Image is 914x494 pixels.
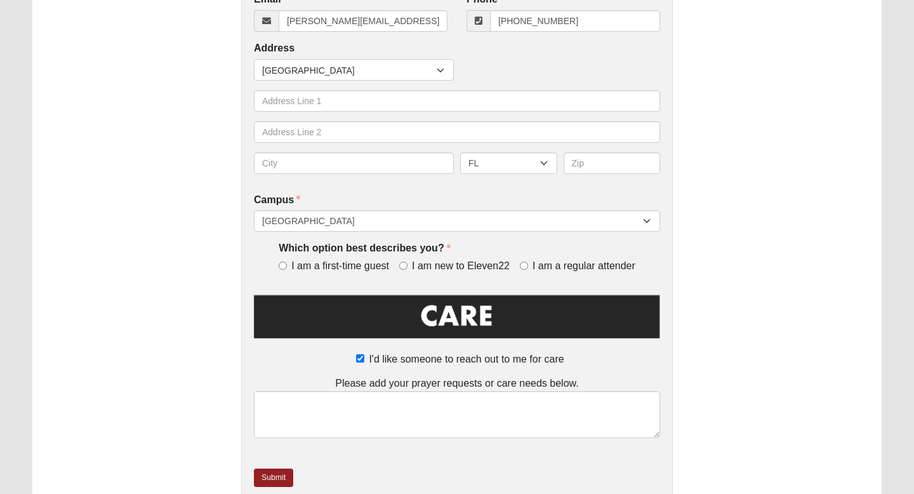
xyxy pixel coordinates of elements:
label: Address [254,41,295,56]
span: I'd like someone to reach out to me for care [369,354,564,364]
span: [GEOGRAPHIC_DATA] [262,60,437,81]
span: I am new to Eleven22 [412,259,510,274]
div: Please add your prayer requests or care needs below. [254,376,660,438]
span: I am a first-time guest [291,259,389,274]
label: Campus [254,193,300,208]
span: I am a regular attender [533,259,635,274]
input: Zip [564,152,661,174]
input: I am new to Eleven22 [399,262,407,270]
label: Which option best describes you? [279,241,450,256]
input: I am a regular attender [520,262,528,270]
a: Submit [254,469,293,487]
input: City [254,152,454,174]
input: Address Line 1 [254,90,660,112]
input: Address Line 2 [254,121,660,143]
img: Care.png [254,292,660,349]
input: I'd like someone to reach out to me for care [356,354,364,363]
input: I am a first-time guest [279,262,287,270]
